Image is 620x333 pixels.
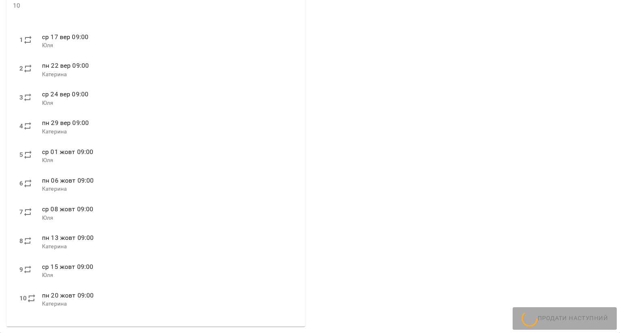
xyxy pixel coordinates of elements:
[42,148,93,156] span: ср 01 жовт 09:00
[42,42,292,50] p: Юля
[42,205,93,213] span: ср 08 жовт 09:00
[42,185,292,193] p: Катерина
[19,293,27,303] label: 10
[19,236,23,246] label: 8
[13,1,283,10] span: 10
[42,300,292,308] p: Катерина
[19,150,23,160] label: 5
[42,33,88,41] span: ср 17 вер 09:00
[19,179,23,188] label: 6
[42,234,94,241] span: пн 13 жовт 09:00
[42,71,292,79] p: Катерина
[19,93,23,102] label: 3
[42,90,88,98] span: ср 24 вер 09:00
[42,99,292,107] p: Юля
[19,35,23,45] label: 1
[42,156,292,164] p: Юля
[42,128,292,136] p: Катерина
[19,121,23,131] label: 4
[42,62,89,69] span: пн 22 вер 09:00
[19,64,23,73] label: 2
[19,265,23,275] label: 9
[19,207,23,217] label: 7
[42,214,292,222] p: Юля
[42,263,93,271] span: ср 15 жовт 09:00
[42,243,292,251] p: Катерина
[42,291,94,299] span: пн 20 жовт 09:00
[42,271,292,279] p: Юля
[42,177,94,184] span: пн 06 жовт 09:00
[42,119,89,127] span: пн 29 вер 09:00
